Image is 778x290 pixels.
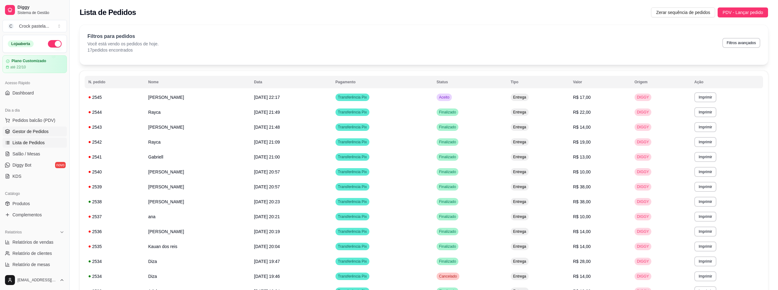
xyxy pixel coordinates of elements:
[88,199,141,205] div: 2538
[2,260,67,269] a: Relatório de mesas
[2,199,67,209] a: Produtos
[12,200,30,207] span: Produtos
[144,224,250,239] td: [PERSON_NAME]
[144,90,250,105] td: [PERSON_NAME]
[144,76,250,88] th: Nome
[88,243,141,250] div: 2535
[636,140,650,145] span: DIGGY
[656,9,710,16] span: Zerar sequência de pedidos
[12,128,49,135] span: Gestor de Pedidos
[254,244,280,249] span: [DATE] 20:04
[438,154,457,159] span: Finalizado
[694,167,716,177] button: Imprimir
[694,137,716,147] button: Imprimir
[88,258,141,265] div: 2534
[573,95,591,100] span: R$ 17,00
[694,92,716,102] button: Imprimir
[88,109,141,115] div: 2544
[88,169,141,175] div: 2540
[718,7,768,17] button: PDV - Lançar pedido
[438,244,457,249] span: Finalizado
[12,250,52,256] span: Relatório de clientes
[2,20,67,32] button: Select a team
[636,110,650,115] span: DIGGY
[512,199,527,204] span: Entrega
[12,261,50,268] span: Relatório de mesas
[636,154,650,159] span: DIGGY
[88,273,141,279] div: 2534
[723,9,763,16] span: PDV - Lançar pedido
[2,2,67,17] a: DiggySistema de Gestão
[2,105,67,115] div: Dia a dia
[573,199,591,204] span: R$ 38,00
[636,259,650,264] span: DIGGY
[337,110,368,115] span: Transferência Pix
[337,95,368,100] span: Transferência Pix
[2,210,67,220] a: Complementos
[2,189,67,199] div: Catálogo
[337,169,368,174] span: Transferência Pix
[636,274,650,279] span: DIGGY
[573,214,591,219] span: R$ 10,00
[337,259,368,264] span: Transferência Pix
[438,95,451,100] span: Aceito
[2,149,67,159] a: Salão / Mesas
[12,151,40,157] span: Salão / Mesas
[337,229,368,234] span: Transferência Pix
[636,169,650,174] span: DIGGY
[573,229,591,234] span: R$ 14,00
[19,23,49,29] div: Crock pastela ...
[573,110,591,115] span: R$ 22,00
[438,229,457,234] span: Finalizado
[12,117,55,123] span: Pedidos balcão (PDV)
[2,138,67,148] a: Lista de Pedidos
[87,33,159,40] p: Filtros para pedidos
[636,244,650,249] span: DIGGY
[507,76,569,88] th: Tipo
[694,182,716,192] button: Imprimir
[254,140,280,145] span: [DATE] 21:09
[438,184,457,189] span: Finalizado
[88,228,141,235] div: 2536
[48,40,62,48] button: Alterar Status
[337,125,368,130] span: Transferência Pix
[144,254,250,269] td: Diza
[512,184,527,189] span: Entrega
[88,124,141,130] div: 2543
[12,140,45,146] span: Lista de Pedidos
[144,135,250,150] td: Rayca
[512,140,527,145] span: Entrega
[438,125,457,130] span: Finalizado
[254,95,280,100] span: [DATE] 22:17
[144,179,250,194] td: [PERSON_NAME]
[12,239,54,245] span: Relatórios de vendas
[80,7,136,17] h2: Lista de Pedidos
[438,259,457,264] span: Finalizado
[433,76,507,88] th: Status
[694,122,716,132] button: Imprimir
[512,229,527,234] span: Entrega
[573,140,591,145] span: R$ 19,00
[10,65,26,70] article: até 22/10
[17,10,64,15] span: Sistema de Gestão
[87,47,159,53] p: 17 pedidos encontrados
[2,55,67,73] a: Plano Customizadoaté 22/10
[438,169,457,174] span: Finalizado
[512,244,527,249] span: Entrega
[636,125,650,130] span: DIGGY
[87,41,159,47] p: Você está vendo os pedidos de hoje.
[651,7,715,17] button: Zerar sequência de pedidos
[12,90,34,96] span: Dashboard
[2,115,67,125] button: Pedidos balcão (PDV)
[254,125,280,130] span: [DATE] 21:48
[8,23,14,29] span: C
[337,214,368,219] span: Transferência Pix
[694,212,716,222] button: Imprimir
[88,214,141,220] div: 2537
[573,184,591,189] span: R$ 38,00
[337,274,368,279] span: Transferência Pix
[438,214,457,219] span: Finalizado
[512,154,527,159] span: Entrega
[12,212,42,218] span: Complementos
[722,38,760,48] button: Filtros avançados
